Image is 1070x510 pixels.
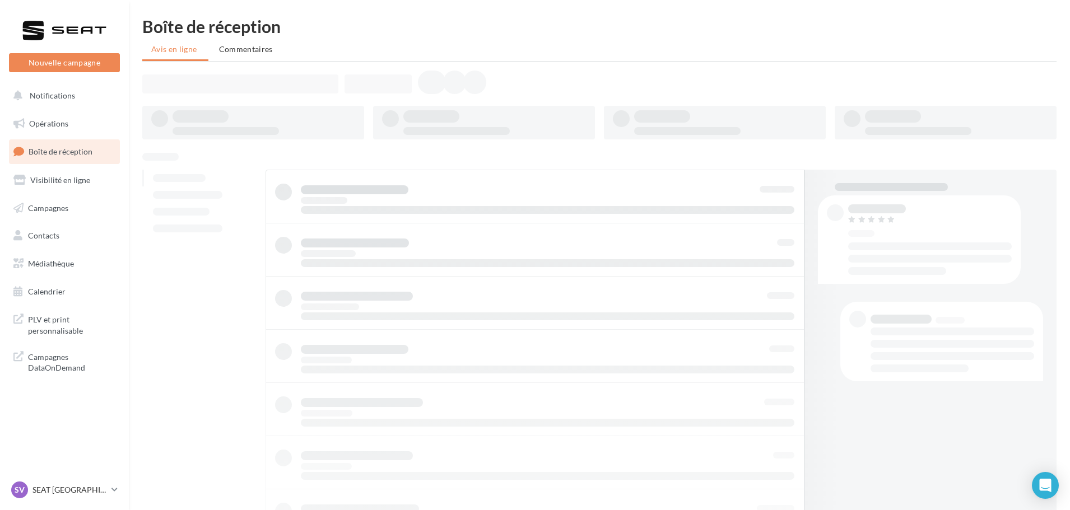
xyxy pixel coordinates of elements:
a: PLV et print personnalisable [7,307,122,340]
span: Opérations [29,119,68,128]
a: Médiathèque [7,252,122,275]
span: Calendrier [28,287,66,296]
a: Visibilité en ligne [7,169,122,192]
span: Contacts [28,231,59,240]
a: Opérations [7,112,122,135]
button: Nouvelle campagne [9,53,120,72]
button: Notifications [7,84,118,107]
a: Boîte de réception [7,139,122,163]
a: Contacts [7,224,122,247]
span: Commentaires [219,44,273,54]
span: Médiathèque [28,259,74,268]
span: Campagnes DataOnDemand [28,349,115,373]
span: Notifications [30,91,75,100]
div: Boîte de réception [142,18,1057,35]
a: Campagnes [7,196,122,220]
span: Campagnes [28,203,68,212]
div: Open Intercom Messenger [1032,472,1059,499]
a: SV SEAT [GEOGRAPHIC_DATA] [9,479,120,500]
p: SEAT [GEOGRAPHIC_DATA] [32,484,107,495]
a: Calendrier [7,280,122,303]
span: Boîte de réception [29,147,92,156]
span: SV [15,484,25,495]
span: PLV et print personnalisable [28,312,115,336]
span: Visibilité en ligne [30,175,90,185]
a: Campagnes DataOnDemand [7,345,122,378]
